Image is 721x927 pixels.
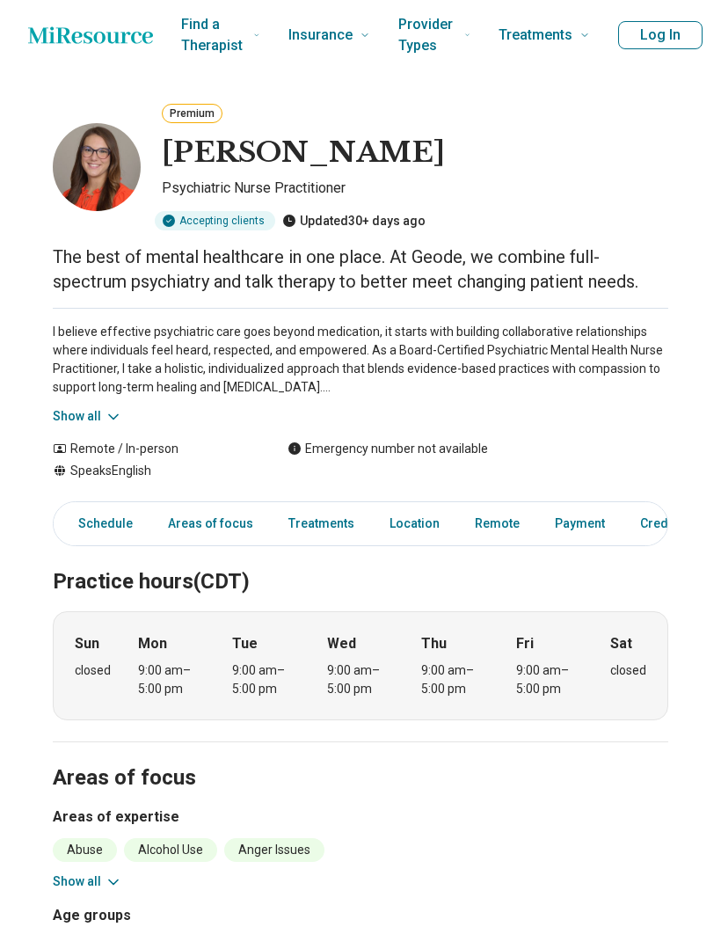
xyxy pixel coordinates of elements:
div: When does the program meet? [53,611,668,720]
button: Premium [162,104,222,123]
h2: Practice hours (CDT) [53,525,668,597]
p: Psychiatric Nurse Practitioner [162,178,668,204]
a: Home page [28,18,153,53]
button: Show all [53,872,122,891]
strong: Sat [610,633,632,654]
h3: Age groups [53,905,353,926]
div: 9:00 am – 5:00 pm [421,661,489,698]
button: Log In [618,21,703,49]
h2: Areas of focus [53,721,668,793]
strong: Thu [421,633,447,654]
img: Carla Weismantel, Psychiatric Nurse Practitioner [53,123,141,211]
div: Updated 30+ days ago [282,211,426,230]
a: Schedule [57,506,143,542]
div: 9:00 am – 5:00 pm [327,661,395,698]
button: Show all [53,407,122,426]
div: 9:00 am – 5:00 pm [516,661,584,698]
div: 9:00 am – 5:00 pm [138,661,206,698]
li: Abuse [53,838,117,862]
a: Credentials [630,506,717,542]
div: closed [75,661,111,680]
li: Alcohol Use [124,838,217,862]
div: Emergency number not available [288,440,488,458]
div: Speaks English [53,462,252,480]
span: Insurance [288,23,353,47]
a: Treatments [278,506,365,542]
h1: [PERSON_NAME] [162,135,445,172]
span: Provider Types [398,12,457,58]
strong: Fri [516,633,534,654]
p: I believe effective psychiatric care goes beyond medication, it starts with building collaborativ... [53,323,668,397]
div: Remote / In-person [53,440,252,458]
strong: Tue [232,633,258,654]
a: Remote [464,506,530,542]
h3: Areas of expertise [53,807,668,828]
a: Location [379,506,450,542]
li: Anger Issues [224,838,324,862]
div: 9:00 am – 5:00 pm [232,661,300,698]
strong: Wed [327,633,356,654]
div: closed [610,661,646,680]
span: Find a Therapist [181,12,246,58]
span: Treatments [499,23,572,47]
a: Areas of focus [157,506,264,542]
strong: Sun [75,633,99,654]
strong: Mon [138,633,167,654]
div: Accepting clients [155,211,275,230]
p: The best of mental healthcare in one place. At Geode, we combine full-spectrum psychiatry and tal... [53,245,668,294]
a: Payment [544,506,615,542]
